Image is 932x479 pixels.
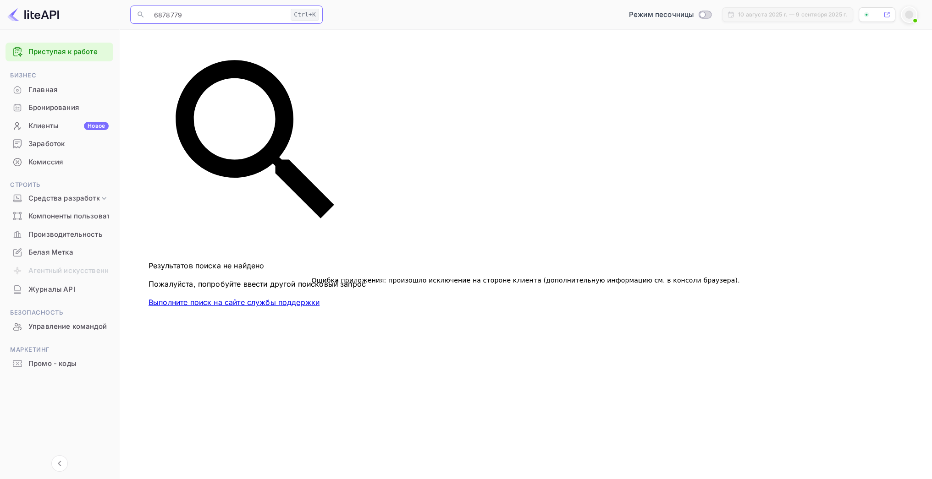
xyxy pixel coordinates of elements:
[28,85,57,95] ya-tr-span: Главная
[6,355,113,373] div: Промо - коды
[738,277,740,284] ya-tr-span: .
[10,181,40,188] ya-tr-span: Строить
[28,139,65,149] ya-tr-span: Заработок
[10,309,63,316] ya-tr-span: Безопасность
[28,47,98,56] ya-tr-span: Приступая к работе
[6,226,113,244] div: Производительность
[6,244,113,261] div: Белая Метка
[6,281,113,298] a: Журналы API
[6,43,113,61] div: Приступая к работе
[28,284,75,295] ya-tr-span: Журналы API
[28,47,109,57] a: Приступая к работе
[28,359,76,369] ya-tr-span: Промо - коды
[28,121,58,131] ya-tr-span: Клиенты
[6,117,113,134] a: КлиентыНовое
[149,5,287,24] input: Поиск (например, бронирование, документация)
[10,346,50,353] ya-tr-span: Маркетинг
[6,191,113,207] div: Средства разработки
[6,244,113,261] a: Белая Метка
[10,71,36,79] ya-tr-span: Бизнес
[28,321,107,332] ya-tr-span: Управление командой
[28,211,186,222] ya-tr-span: Компоненты пользовательского интерфейса
[149,261,264,270] ya-tr-span: Результатов поиска не найдено
[6,99,113,116] a: Бронирования
[7,7,59,22] img: Логотип LiteAPI
[149,298,320,307] a: Выполните поиск на сайте службы поддержки
[6,281,113,299] div: Журналы API
[28,193,104,204] ya-tr-span: Средства разработки
[738,11,847,18] ya-tr-span: 10 августа 2025 г. — 9 сентября 2025 г.
[6,318,113,335] a: Управление командой
[6,135,113,153] div: Заработок
[625,10,715,20] div: Переключиться в производственный режим
[6,81,113,99] div: Главная
[6,355,113,372] a: Промо - коды
[6,207,113,225] div: Компоненты пользовательского интерфейса
[28,247,73,258] ya-tr-span: Белая Метка
[28,157,63,168] ya-tr-span: Комиссия
[294,11,316,18] ya-tr-span: Ctrl+K
[6,318,113,336] div: Управление командой
[6,99,113,117] div: Бронирования
[88,122,105,129] ya-tr-span: Новое
[149,279,366,288] ya-tr-span: Пожалуйста, попробуйте ввести другой поисковый запрос
[6,81,113,98] a: Главная
[6,207,113,224] a: Компоненты пользовательского интерфейса
[6,153,113,170] a: Комиссия
[6,226,113,243] a: Производительность
[51,455,68,472] button: Свернуть навигацию
[6,135,113,152] a: Заработок
[629,10,694,19] ya-tr-span: Режим песочницы
[28,229,103,240] ya-tr-span: Производительность
[6,117,113,135] div: КлиентыНовое
[311,277,738,284] ya-tr-span: Ошибка приложения: произошло исключение на стороне клиента (дополнительную информацию см. в консо...
[28,103,79,113] ya-tr-span: Бронирования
